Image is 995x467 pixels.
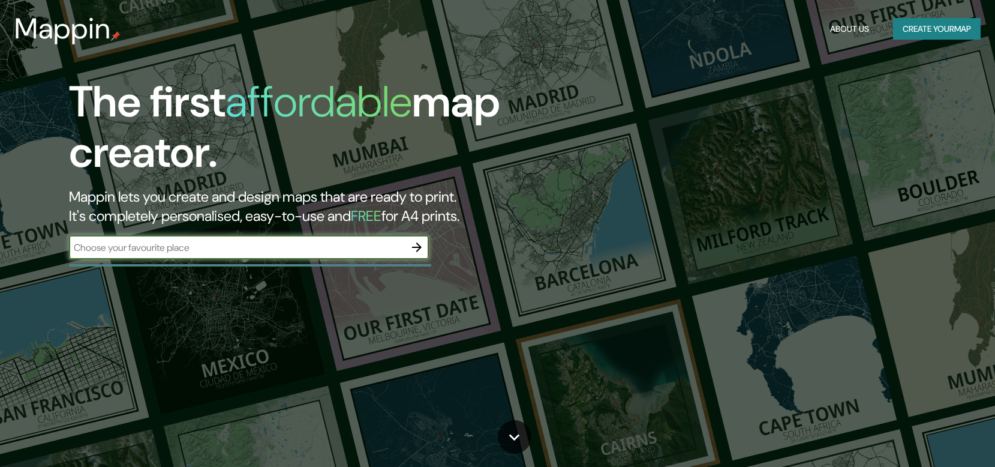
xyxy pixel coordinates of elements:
[69,77,567,187] h1: The first map creator.
[69,187,567,226] h2: Mappin lets you create and design maps that are ready to print. It's completely personalised, eas...
[351,206,381,225] h5: FREE
[14,12,111,46] h3: Mappin
[69,241,405,255] input: Choose your favourite place
[825,18,874,40] button: About Us
[893,18,981,40] button: Create yourmap
[111,31,121,41] img: mappin-pin
[888,420,982,454] iframe: Help widget launcher
[226,74,412,130] h1: affordable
